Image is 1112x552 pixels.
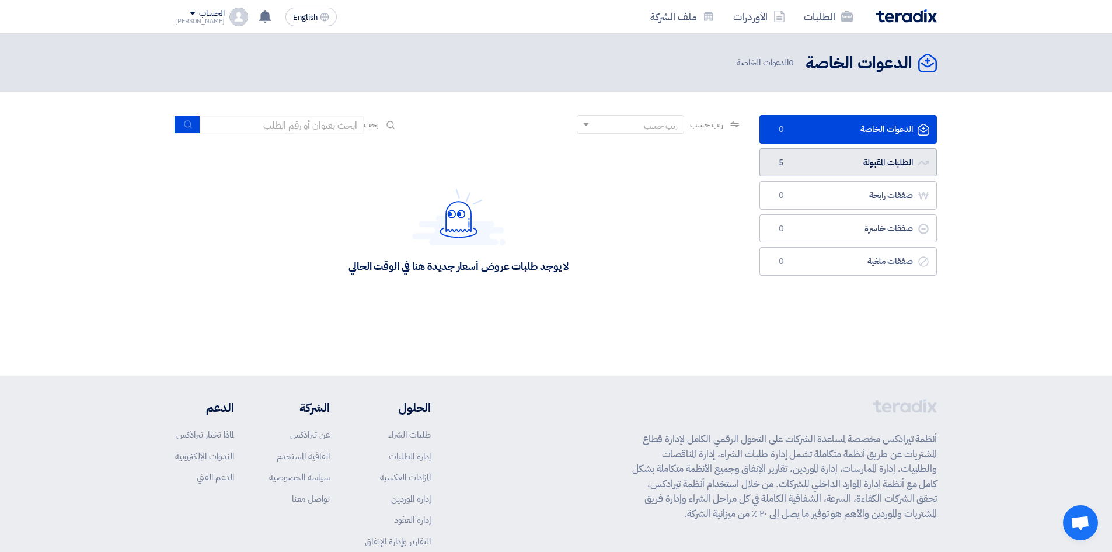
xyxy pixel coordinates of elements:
div: لا يوجد طلبات عروض أسعار جديدة هنا في الوقت الحالي [348,259,569,273]
a: صفقات ملغية0 [759,247,937,276]
a: الأوردرات [724,3,794,30]
span: رتب حسب [690,119,723,131]
span: الدعوات الخاصة [737,56,796,70]
li: الحلول [365,399,431,416]
a: عن تيرادكس [290,428,330,441]
a: تواصل معنا [292,492,330,505]
span: 0 [789,56,794,69]
span: 0 [774,190,788,202]
a: دردشة مفتوحة [1063,505,1098,540]
img: Hello [412,189,506,245]
a: اتفاقية المستخدم [277,450,330,463]
p: أنظمة تيرادكس مخصصة لمساعدة الشركات على التحول الرقمي الكامل لإدارة قطاع المشتريات عن طريق أنظمة ... [632,432,937,521]
a: إدارة الموردين [391,492,431,505]
span: بحث [364,119,379,131]
span: 0 [774,124,788,136]
h2: الدعوات الخاصة [806,52,912,75]
a: الطلبات [794,3,862,30]
div: رتب حسب [644,120,678,132]
div: [PERSON_NAME] [175,18,225,25]
li: الشركة [269,399,330,416]
a: إدارة العقود [394,513,431,526]
a: لماذا تختار تيرادكس [176,428,234,441]
a: الطلبات المقبولة5 [759,148,937,177]
span: 0 [774,256,788,268]
a: المزادات العكسية [380,471,431,484]
a: الدعوات الخاصة0 [759,115,937,144]
img: profile_test.png [229,8,248,26]
a: صفقات خاسرة0 [759,214,937,243]
span: 0 [774,223,788,235]
a: ملف الشركة [641,3,724,30]
a: التقارير وإدارة الإنفاق [365,535,431,548]
a: الدعم الفني [197,471,234,484]
a: الندوات الإلكترونية [175,450,234,463]
span: English [293,13,318,22]
span: 5 [774,157,788,169]
a: سياسة الخصوصية [269,471,330,484]
a: صفقات رابحة0 [759,181,937,210]
a: طلبات الشراء [388,428,431,441]
img: Teradix logo [876,9,937,23]
a: إدارة الطلبات [389,450,431,463]
button: English [285,8,337,26]
li: الدعم [175,399,234,416]
div: الحساب [199,9,224,19]
input: ابحث بعنوان أو رقم الطلب [200,116,364,134]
